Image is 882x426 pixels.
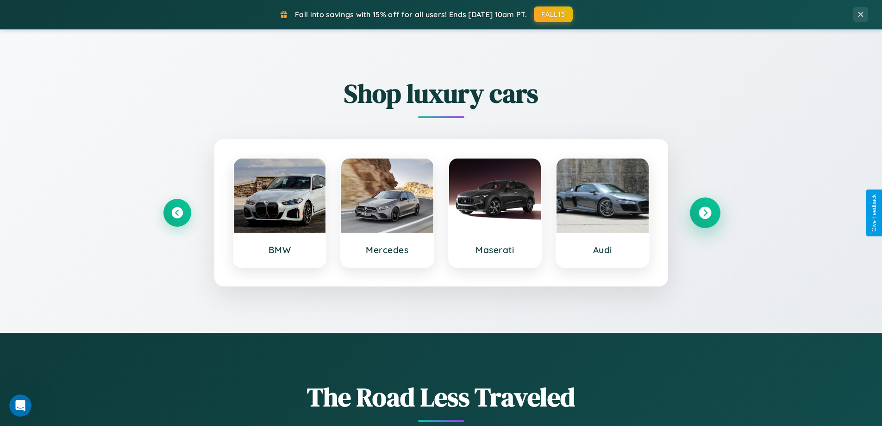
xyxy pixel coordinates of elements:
[163,379,719,415] h1: The Road Less Traveled
[9,394,31,417] iframe: Intercom live chat
[458,244,532,255] h3: Maserati
[163,76,719,111] h2: Shop luxury cars
[534,6,573,22] button: FALL15
[350,244,424,255] h3: Mercedes
[871,194,877,232] div: Give Feedback
[243,244,317,255] h3: BMW
[295,10,527,19] span: Fall into savings with 15% off for all users! Ends [DATE] 10am PT.
[566,244,639,255] h3: Audi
